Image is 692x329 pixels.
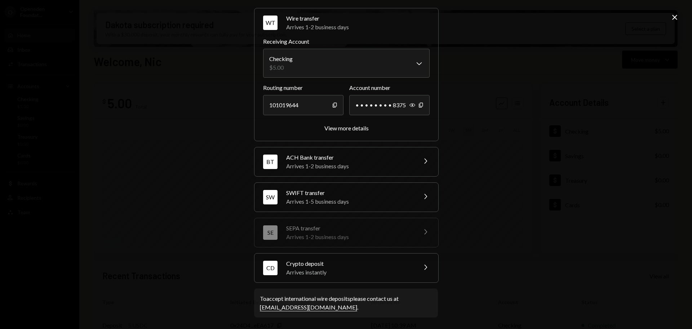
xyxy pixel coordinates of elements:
[263,49,430,78] button: Receiving Account
[254,254,438,282] button: CDCrypto depositArrives instantly
[254,8,438,37] button: WTWire transferArrives 1-2 business days
[286,259,412,268] div: Crypto deposit
[254,218,438,247] button: SESEPA transferArrives 1-2 business days
[349,95,430,115] div: • • • • • • • • 8375
[349,83,430,92] label: Account number
[263,37,430,46] label: Receiving Account
[263,225,278,240] div: SE
[263,16,278,30] div: WT
[286,153,412,162] div: ACH Bank transfer
[254,183,438,212] button: SWSWIFT transferArrives 1-5 business days
[286,197,412,206] div: Arrives 1-5 business days
[263,37,430,132] div: WTWire transferArrives 1-2 business days
[286,189,412,197] div: SWIFT transfer
[324,125,369,131] div: View more details
[254,147,438,176] button: BTACH Bank transferArrives 1-2 business days
[286,233,412,241] div: Arrives 1-2 business days
[286,268,412,277] div: Arrives instantly
[263,155,278,169] div: BT
[286,23,430,31] div: Arrives 1-2 business days
[260,304,357,311] a: [EMAIL_ADDRESS][DOMAIN_NAME]
[286,14,430,23] div: Wire transfer
[263,190,278,204] div: SW
[260,294,432,312] div: To accept international wire deposits please contact us at .
[286,162,412,170] div: Arrives 1-2 business days
[263,261,278,275] div: CD
[286,224,412,233] div: SEPA transfer
[324,125,369,132] button: View more details
[263,95,343,115] div: 101019644
[263,83,343,92] label: Routing number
